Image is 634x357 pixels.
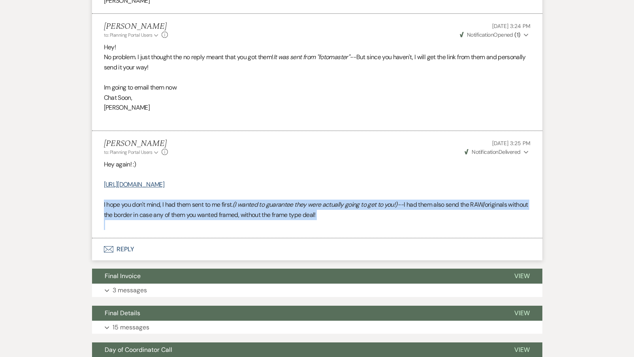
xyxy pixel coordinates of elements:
[113,322,149,333] p: 15 messages
[92,269,502,284] button: Final Invoice
[113,285,147,295] p: 3 messages
[105,272,141,280] span: Final Invoice
[104,22,168,32] h5: [PERSON_NAME]
[104,93,531,103] p: Chat Soon,
[514,346,530,354] span: View
[92,321,542,334] button: 15 messages
[92,306,502,321] button: Final Details
[92,238,542,260] button: Reply
[104,52,531,72] p: No problem. I just thought the no reply meant that you got them! But since you haven't, I will ge...
[233,200,404,209] em: (I wanted to guarantee they were actually going to get to you!)--
[104,159,531,170] p: Hey again! :)
[467,31,493,38] span: Notification
[472,148,498,155] span: Notification
[105,346,172,354] span: Day of Coordinator Call
[92,284,542,297] button: 3 messages
[460,31,521,38] span: Opened
[105,309,140,317] span: Final Details
[492,140,530,147] span: [DATE] 3:25 PM
[463,148,530,156] button: NotificationDelivered
[104,82,531,93] p: Im going to email them now
[502,306,542,321] button: View
[514,309,530,317] span: View
[104,139,168,149] h5: [PERSON_NAME]
[104,180,164,189] a: [URL][DOMAIN_NAME]
[514,31,520,38] strong: ( 1 )
[104,103,531,113] p: [PERSON_NAME]
[104,200,531,220] p: I hope you don't mind, I had them sent to me first. I had them also send the RAW/originals withou...
[273,53,356,61] em: It was sent from "fotomaster"--
[514,272,530,280] span: View
[465,148,521,155] span: Delivered
[104,32,152,38] span: to: Planning Portal Users
[459,31,531,39] button: NotificationOpened (1)
[104,42,531,52] p: Hey!
[104,149,152,155] span: to: Planning Portal Users
[104,149,160,156] button: to: Planning Portal Users
[492,22,530,30] span: [DATE] 3:24 PM
[502,269,542,284] button: View
[104,32,160,39] button: to: Planning Portal Users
